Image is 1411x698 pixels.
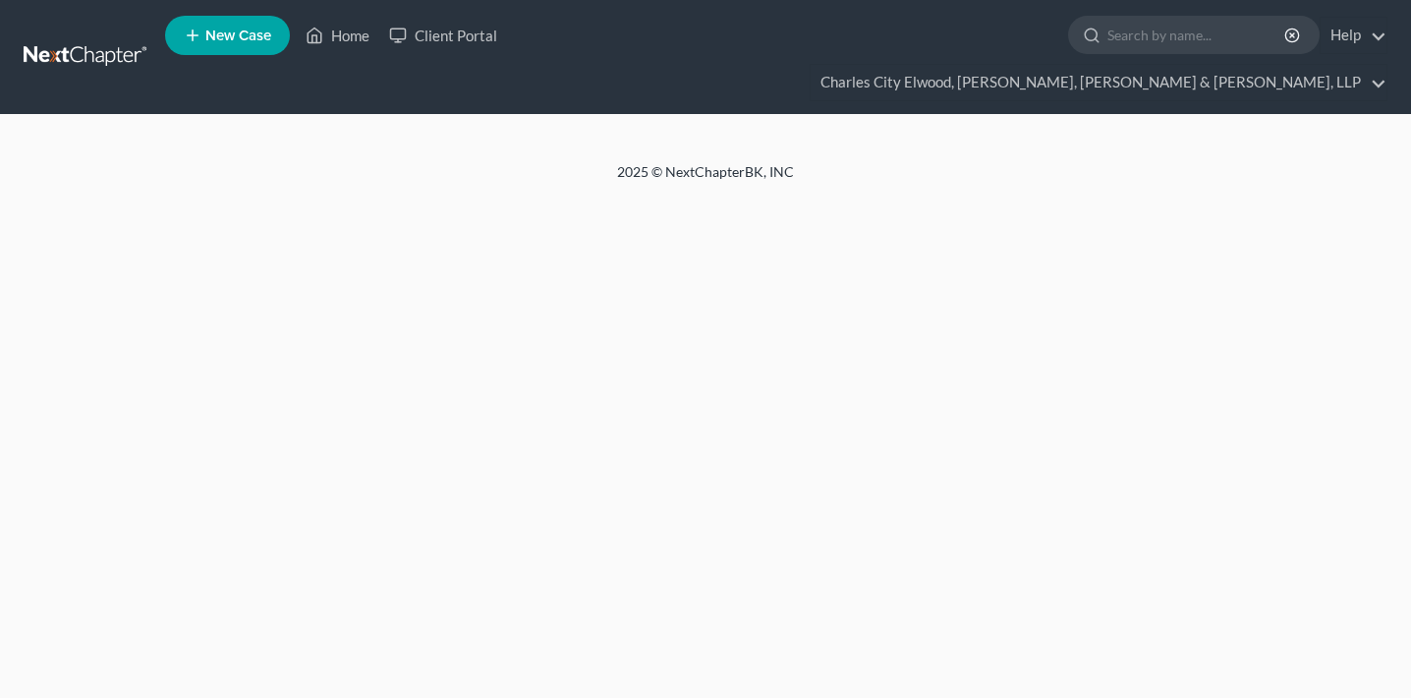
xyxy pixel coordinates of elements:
input: Search by name... [1107,17,1287,53]
span: New Case [205,29,271,43]
a: Help [1321,18,1386,53]
a: Charles City Elwood, [PERSON_NAME], [PERSON_NAME] & [PERSON_NAME], LLP [811,65,1386,100]
a: Client Portal [379,18,507,53]
div: 2025 © NextChapterBK, INC [145,162,1266,198]
a: Home [296,18,379,53]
